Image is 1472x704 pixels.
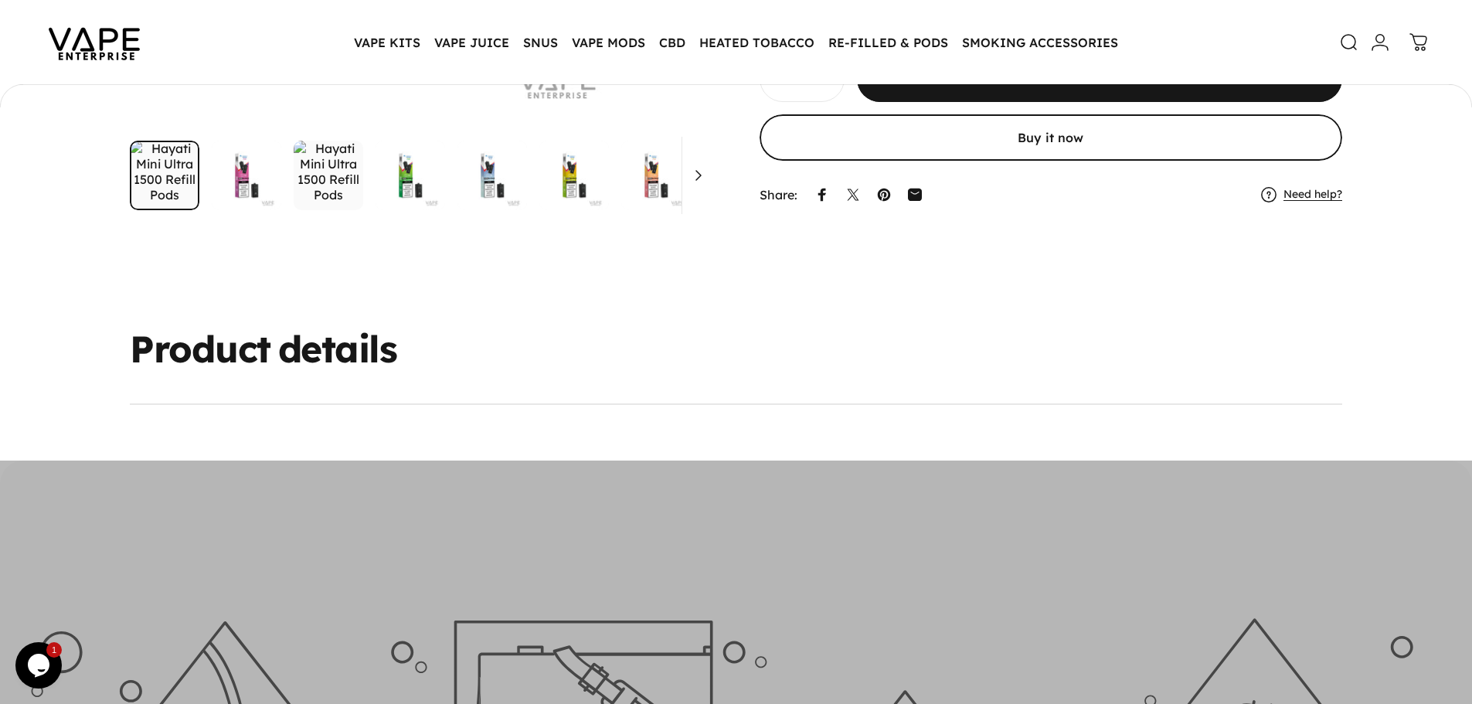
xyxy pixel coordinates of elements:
[821,26,955,59] summary: RE-FILLED & PODS
[212,141,281,210] img: Hayati Mini Ultra 1500 Refill Pods
[692,26,821,59] summary: HEATED TOBACCO
[457,141,527,210] button: Go to item
[565,26,652,59] summary: VAPE MODS
[760,114,1343,161] button: Buy it now
[25,6,164,79] img: Vape Enterprise
[539,141,609,210] img: Hayati Mini Ultra 1500 Refill Pods
[457,141,527,210] img: Hayati Mini Ultra 1500 Refill Pods
[703,141,773,210] button: Go to item
[1402,26,1436,60] a: 0 items
[652,26,692,59] summary: CBD
[15,642,65,689] iframe: chat widget
[703,141,773,210] img: Hayati Mini Ultra 1500 Refill Pods
[376,141,445,210] button: Go to item
[278,330,397,367] animate-element: details
[130,330,270,367] animate-element: Product
[212,141,281,210] button: Go to item
[347,26,1125,59] nav: Primary
[294,141,363,210] button: Go to item
[760,189,797,201] p: Share:
[539,141,609,210] button: Go to item
[427,26,516,59] summary: VAPE JUICE
[294,141,363,210] img: Hayati Mini Ultra 1500 Refill Pods
[347,26,427,59] summary: VAPE KITS
[955,26,1125,59] summary: SMOKING ACCESSORIES
[130,141,199,210] img: Hayati Mini Ultra 1500 Refill Pods
[621,141,691,210] img: Hayati Mini Ultra 1500 Refill Pods
[1283,188,1342,202] a: Need help?
[130,141,199,210] button: Go to item
[516,26,565,59] summary: SNUS
[621,141,691,210] button: Go to item
[376,141,445,210] img: Hayati Mini Ultra 1500 Refill Pods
